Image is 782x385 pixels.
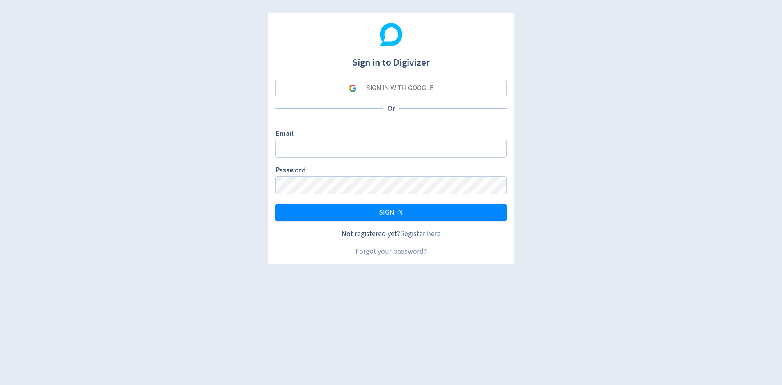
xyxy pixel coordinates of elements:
[275,229,507,239] div: Not registered yet?
[379,209,403,216] span: SIGN IN
[383,103,399,114] p: Or
[400,229,441,238] a: Register here
[366,80,433,96] div: SIGN IN WITH GOOGLE
[380,23,403,46] img: Digivizer Logo
[275,80,507,96] button: SIGN IN WITH GOOGLE
[275,128,294,140] label: Email
[275,165,306,176] label: Password
[355,247,427,256] a: Forgot your password?
[275,204,507,221] button: SIGN IN
[275,48,507,70] h1: Sign in to Digivizer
